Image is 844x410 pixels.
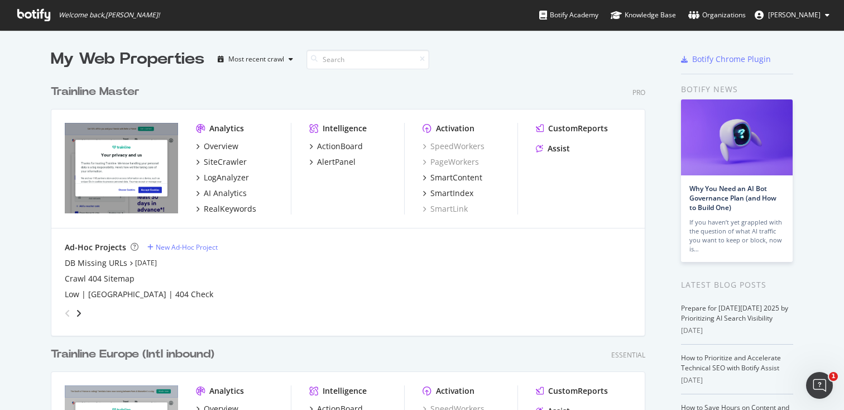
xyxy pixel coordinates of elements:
[209,385,244,397] div: Analytics
[436,385,474,397] div: Activation
[309,141,363,152] a: ActionBoard
[536,143,570,154] a: Assist
[204,172,249,183] div: LogAnalyzer
[59,11,160,20] span: Welcome back, [PERSON_NAME] !
[768,10,821,20] span: Kristina Fox
[611,350,645,360] div: Essential
[51,346,214,363] div: Trainline Europe (Intl inbound)
[323,385,367,397] div: Intelligence
[204,203,256,214] div: RealKeywords
[689,218,784,254] div: If you haven’t yet grappled with the question of what AI traffic you want to keep or block, now is…
[692,54,771,65] div: Botify Chrome Plugin
[548,143,570,154] div: Assist
[536,123,608,134] a: CustomReports
[204,188,247,199] div: AI Analytics
[51,48,204,70] div: My Web Properties
[65,273,135,284] a: Crawl 404 Sitemap
[681,54,771,65] a: Botify Chrome Plugin
[306,50,429,69] input: Search
[65,123,178,213] img: https://www.thetrainline.com
[548,123,608,134] div: CustomReports
[829,372,838,381] span: 1
[323,123,367,134] div: Intelligence
[611,9,676,21] div: Knowledge Base
[51,346,219,363] a: Trainline Europe (Intl inbound)
[423,156,479,168] a: PageWorkers
[681,279,793,291] div: Latest Blog Posts
[806,372,833,399] iframe: Intercom live chat
[430,188,473,199] div: SmartIndex
[746,6,838,24] button: [PERSON_NAME]
[681,326,793,336] div: [DATE]
[423,172,482,183] a: SmartContent
[632,88,645,97] div: Pro
[209,123,244,134] div: Analytics
[681,375,793,385] div: [DATE]
[51,84,140,100] div: Trainline Master
[317,141,363,152] div: ActionBoard
[213,50,298,68] button: Most recent crawl
[681,99,793,175] img: Why You Need an AI Bot Governance Plan (and How to Build One)
[196,203,256,214] a: RealKeywords
[681,83,793,96] div: Botify news
[681,353,781,373] a: How to Prioritize and Accelerate Technical SEO with Botify Assist
[688,9,746,21] div: Organizations
[228,56,284,63] div: Most recent crawl
[135,258,157,268] a: [DATE]
[309,156,356,168] a: AlertPanel
[196,188,247,199] a: AI Analytics
[51,84,144,100] a: Trainline Master
[60,304,75,322] div: angle-left
[65,289,213,300] a: Low | [GEOGRAPHIC_DATA] | 404 Check
[423,188,473,199] a: SmartIndex
[196,141,238,152] a: Overview
[548,385,608,397] div: CustomReports
[317,156,356,168] div: AlertPanel
[204,141,238,152] div: Overview
[539,9,598,21] div: Botify Academy
[65,242,126,253] div: Ad-Hoc Projects
[156,242,218,252] div: New Ad-Hoc Project
[204,156,247,168] div: SiteCrawler
[196,172,249,183] a: LogAnalyzer
[430,172,482,183] div: SmartContent
[196,156,247,168] a: SiteCrawler
[75,308,83,319] div: angle-right
[681,303,788,323] a: Prepare for [DATE][DATE] 2025 by Prioritizing AI Search Visibility
[423,203,468,214] a: SmartLink
[536,385,608,397] a: CustomReports
[689,184,776,212] a: Why You Need an AI Bot Governance Plan (and How to Build One)
[436,123,474,134] div: Activation
[65,258,127,269] a: DB Missing URLs
[147,242,218,252] a: New Ad-Hoc Project
[423,141,485,152] a: SpeedWorkers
